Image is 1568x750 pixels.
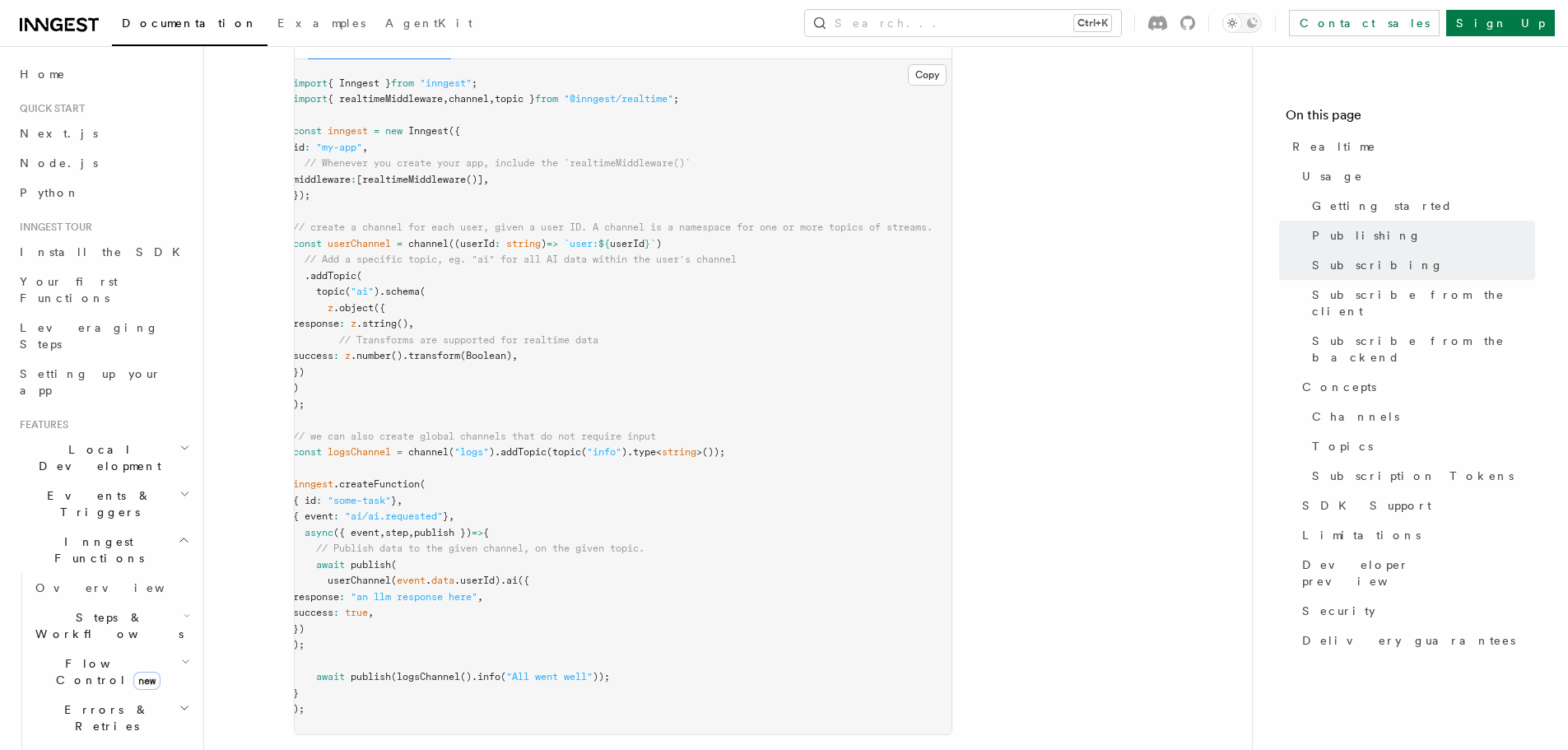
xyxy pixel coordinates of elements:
span: , [379,527,385,538]
a: Subscribing [1305,250,1535,280]
a: Install the SDK [13,237,193,267]
span: z [351,318,356,329]
span: ( [420,478,426,490]
span: channel [408,446,449,458]
button: Search...Ctrl+K [805,10,1121,36]
span: , [477,591,483,603]
span: await [316,559,345,571]
span: "ai/ai.requested" [345,510,443,522]
a: Security [1296,596,1535,626]
span: Flow Control [29,655,181,688]
span: success [293,607,333,618]
span: "info" [587,446,621,458]
span: }) [293,623,305,635]
span: from [535,93,558,105]
a: Realtime [1286,132,1535,161]
span: Install the SDK [20,245,190,259]
span: async [305,527,333,538]
span: , [449,510,454,522]
span: Usage [1302,168,1363,184]
span: .object [333,302,374,314]
span: Events & Triggers [13,487,179,520]
span: ) [374,286,379,297]
span: Examples [277,16,365,30]
span: inngest [293,478,333,490]
span: `user: [564,238,598,249]
span: ( [547,446,552,458]
a: Node.js [13,148,193,178]
button: Inngest Functions [13,527,193,573]
span: = [397,446,402,458]
span: .createFunction [333,478,420,490]
span: userChannel [328,575,391,586]
a: Subscribe from the client [1305,280,1535,326]
a: Delivery guarantees [1296,626,1535,655]
span: Publishing [1312,227,1421,244]
span: ( [391,575,397,586]
span: ( [500,671,506,682]
span: userChannel [328,238,391,249]
span: ( [345,286,351,297]
span: ) [541,238,547,249]
span: Limitations [1302,527,1421,543]
span: ( [356,270,362,282]
span: : [339,318,345,329]
span: Topics [1312,438,1373,454]
span: { Inngest } [328,77,391,89]
span: [ [356,174,362,185]
span: ); [293,639,305,650]
span: . [426,575,431,586]
a: Examples [268,5,375,44]
span: publish [351,559,391,571]
span: SDK Support [1302,497,1431,514]
span: string [506,238,541,249]
span: }); [293,189,310,201]
span: publish }) [414,527,472,538]
span: )); [593,671,610,682]
span: : [351,174,356,185]
span: => [472,527,483,538]
a: Channels [1305,402,1535,431]
a: Next.js [13,119,193,148]
span: ; [472,77,477,89]
span: event [397,575,426,586]
span: const [293,238,322,249]
span: // Publish data to the given channel, on the given topic. [316,543,644,554]
span: : [316,495,322,506]
span: >()); [696,446,725,458]
button: Steps & Workflows [29,603,193,649]
span: Errors & Retries [29,701,179,734]
span: { id [293,495,316,506]
span: logsChannel [328,446,391,458]
span: : [495,238,500,249]
span: .number [351,350,391,361]
span: .addTopic [495,446,547,458]
span: "inngest" [420,77,472,89]
span: () [397,318,408,329]
span: } [644,238,650,249]
span: "an llm response here" [351,591,477,603]
span: , [512,350,518,361]
a: Your first Functions [13,267,193,313]
span: Next.js [20,127,98,140]
span: // Whenever you create your app, include the `realtimeMiddleware()` [305,157,691,169]
span: inngest [328,125,368,137]
span: ((userId [449,238,495,249]
span: Inngest tour [13,221,92,234]
span: .ai [500,575,518,586]
span: Developer preview [1302,557,1535,589]
span: z [328,302,333,314]
span: new [133,672,161,690]
span: ); [293,398,305,410]
span: ; [673,93,679,105]
a: Python [13,178,193,207]
span: logsChannel [397,671,460,682]
span: const [293,446,322,458]
a: Overview [29,573,193,603]
span: = [397,238,402,249]
span: : [339,591,345,603]
span: } [443,510,449,522]
span: data [431,575,454,586]
span: Realtime [1292,138,1376,155]
span: = [374,125,379,137]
